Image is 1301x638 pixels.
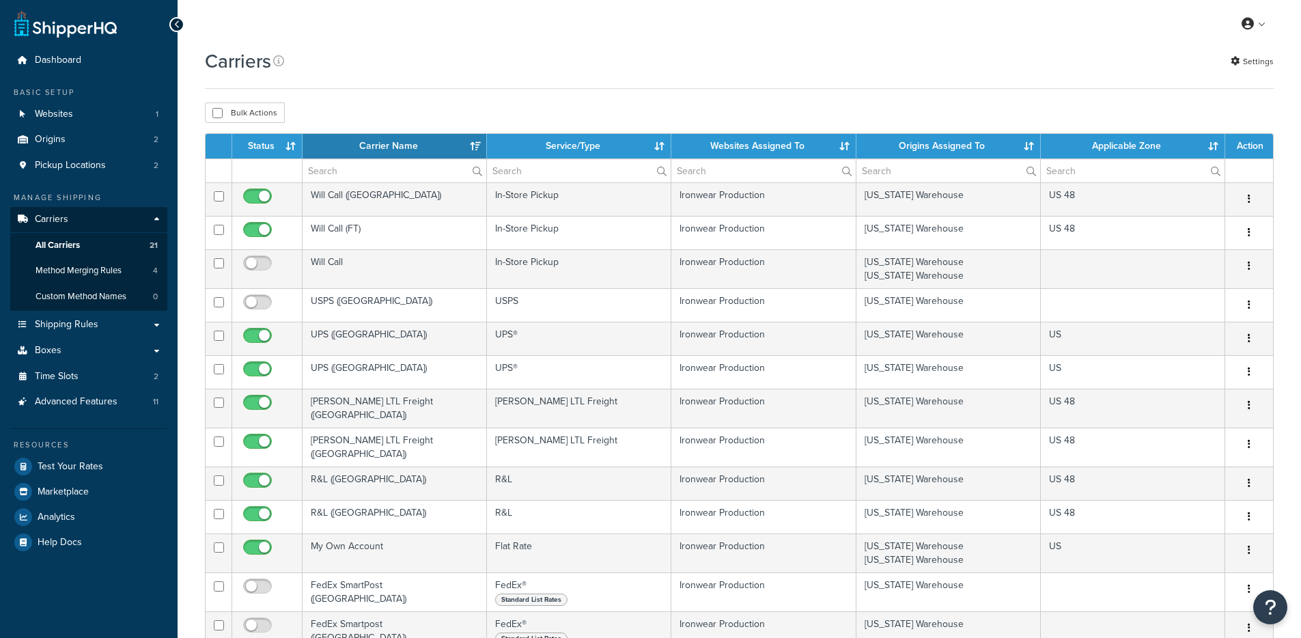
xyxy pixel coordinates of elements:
[856,249,1041,288] td: [US_STATE] Warehouse [US_STATE] Warehouse
[153,291,158,303] span: 0
[487,428,671,467] td: [PERSON_NAME] LTL Freight
[10,192,167,204] div: Manage Shipping
[36,240,80,251] span: All Carriers
[10,389,167,415] a: Advanced Features 11
[487,288,671,322] td: USPS
[205,48,271,74] h1: Carriers
[205,102,285,123] button: Bulk Actions
[1041,389,1225,428] td: US 48
[671,355,856,389] td: Ironwear Production
[1231,52,1274,71] a: Settings
[487,322,671,355] td: UPS®
[1041,322,1225,355] td: US
[10,338,167,363] a: Boxes
[303,288,487,322] td: USPS ([GEOGRAPHIC_DATA])
[35,371,79,383] span: Time Slots
[10,284,167,309] a: Custom Method Names 0
[154,134,158,145] span: 2
[10,153,167,178] a: Pickup Locations 2
[1225,134,1273,158] th: Action
[10,505,167,529] li: Analytics
[10,364,167,389] a: Time Slots 2
[671,182,856,216] td: Ironwear Production
[1041,134,1225,158] th: Applicable Zone: activate to sort column ascending
[671,322,856,355] td: Ironwear Production
[856,134,1041,158] th: Origins Assigned To: activate to sort column ascending
[10,439,167,451] div: Resources
[10,207,167,232] a: Carriers
[303,572,487,611] td: FedEx SmartPost ([GEOGRAPHIC_DATA])
[495,594,568,606] span: Standard List Rates
[303,216,487,249] td: Will Call (FT)
[487,467,671,500] td: R&L
[303,355,487,389] td: UPS ([GEOGRAPHIC_DATA])
[1041,428,1225,467] td: US 48
[856,428,1041,467] td: [US_STATE] Warehouse
[10,312,167,337] a: Shipping Rules
[10,284,167,309] li: Custom Method Names
[856,355,1041,389] td: [US_STATE] Warehouse
[1041,533,1225,572] td: US
[38,486,89,498] span: Marketplace
[671,533,856,572] td: Ironwear Production
[10,258,167,283] li: Method Merging Rules
[10,127,167,152] li: Origins
[487,500,671,533] td: R&L
[10,48,167,73] a: Dashboard
[10,233,167,258] a: All Carriers 21
[35,396,117,408] span: Advanced Features
[10,530,167,555] li: Help Docs
[35,55,81,66] span: Dashboard
[1041,500,1225,533] td: US 48
[36,291,126,303] span: Custom Method Names
[35,319,98,331] span: Shipping Rules
[153,265,158,277] span: 4
[671,288,856,322] td: Ironwear Production
[487,533,671,572] td: Flat Rate
[10,389,167,415] li: Advanced Features
[38,512,75,523] span: Analytics
[303,467,487,500] td: R&L ([GEOGRAPHIC_DATA])
[10,102,167,127] a: Websites 1
[10,87,167,98] div: Basic Setup
[303,249,487,288] td: Will Call
[35,109,73,120] span: Websites
[487,355,671,389] td: UPS®
[10,207,167,311] li: Carriers
[856,159,1040,182] input: Search
[671,572,856,611] td: Ironwear Production
[35,134,66,145] span: Origins
[10,480,167,504] a: Marketplace
[10,454,167,479] a: Test Your Rates
[671,500,856,533] td: Ironwear Production
[1253,590,1287,624] button: Open Resource Center
[487,134,671,158] th: Service/Type: activate to sort column ascending
[150,240,158,251] span: 21
[671,389,856,428] td: Ironwear Production
[10,258,167,283] a: Method Merging Rules 4
[154,160,158,171] span: 2
[1041,159,1225,182] input: Search
[153,396,158,408] span: 11
[35,214,68,225] span: Carriers
[303,428,487,467] td: [PERSON_NAME] LTL Freight ([GEOGRAPHIC_DATA])
[303,322,487,355] td: UPS ([GEOGRAPHIC_DATA])
[856,288,1041,322] td: [US_STATE] Warehouse
[856,500,1041,533] td: [US_STATE] Warehouse
[671,134,856,158] th: Websites Assigned To: activate to sort column ascending
[487,182,671,216] td: In-Store Pickup
[487,572,671,611] td: FedEx®
[856,216,1041,249] td: [US_STATE] Warehouse
[38,537,82,549] span: Help Docs
[303,159,486,182] input: Search
[156,109,158,120] span: 1
[154,371,158,383] span: 2
[487,216,671,249] td: In-Store Pickup
[1041,182,1225,216] td: US 48
[303,500,487,533] td: R&L ([GEOGRAPHIC_DATA])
